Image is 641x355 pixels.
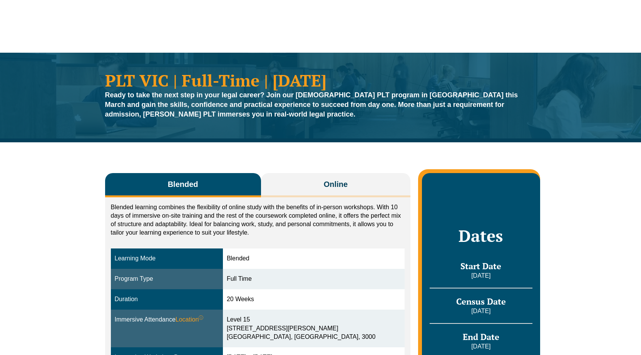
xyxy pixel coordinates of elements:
div: Immersive Attendance [115,315,219,324]
p: Blended learning combines the flexibility of online study with the benefits of in-person workshop... [111,203,405,237]
span: Online [324,179,348,190]
p: [DATE] [430,307,532,315]
div: 20 Weeks [227,295,401,304]
span: Census Date [456,296,506,307]
div: Blended [227,254,401,263]
div: Duration [115,295,219,304]
div: Level 15 [STREET_ADDRESS][PERSON_NAME] [GEOGRAPHIC_DATA], [GEOGRAPHIC_DATA], 3000 [227,315,401,342]
h1: PLT VIC | Full-Time | [DATE] [105,72,536,88]
span: End Date [463,331,499,342]
h2: Dates [430,226,532,245]
div: Learning Mode [115,254,219,263]
span: Blended [168,179,198,190]
sup: ⓘ [199,315,203,320]
div: Full Time [227,275,401,283]
span: Start Date [460,260,501,272]
div: Program Type [115,275,219,283]
p: [DATE] [430,272,532,280]
strong: Ready to take the next step in your legal career? Join our [DEMOGRAPHIC_DATA] PLT program in [GEO... [105,91,518,118]
span: Location [176,315,204,324]
p: [DATE] [430,342,532,351]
